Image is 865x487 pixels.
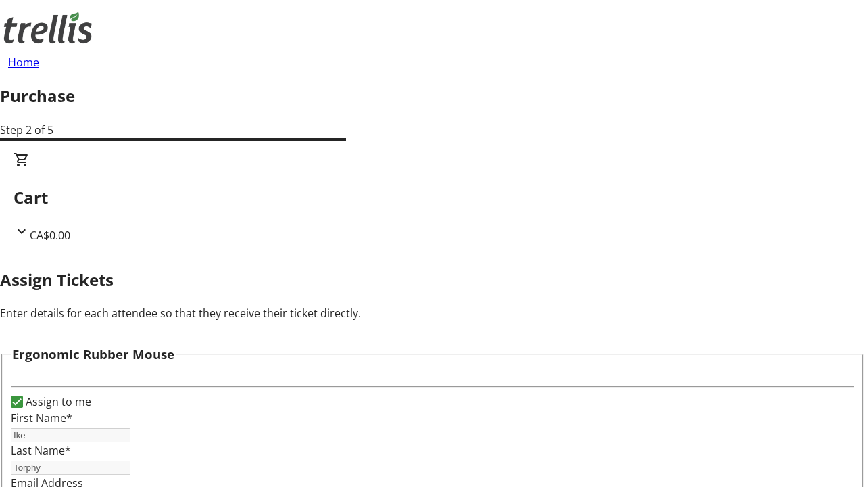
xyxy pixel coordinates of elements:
label: Assign to me [23,394,91,410]
div: CartCA$0.00 [14,152,851,243]
h2: Cart [14,185,851,210]
h3: Ergonomic Rubber Mouse [12,345,174,364]
label: First Name* [11,411,72,425]
span: CA$0.00 [30,228,70,243]
label: Last Name* [11,443,71,458]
